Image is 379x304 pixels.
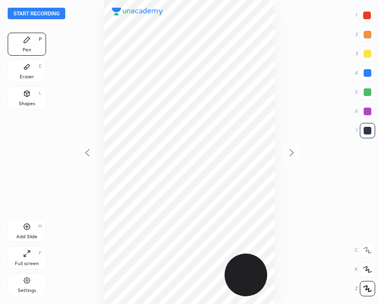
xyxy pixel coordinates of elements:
div: 2 [355,27,375,42]
div: 4 [355,65,375,81]
img: logo.38c385cc.svg [112,8,163,15]
div: 3 [355,46,375,61]
div: Full screen [15,261,39,266]
div: L [39,91,42,96]
div: Z [355,281,375,296]
div: X [355,262,375,277]
div: Eraser [20,74,34,79]
div: Settings [18,288,36,293]
div: Add Slide [16,234,37,239]
div: C [355,243,375,258]
div: P [39,37,42,42]
div: 5 [355,85,375,100]
div: E [39,64,42,69]
div: 7 [355,123,375,138]
div: F [39,251,42,255]
div: 6 [355,104,375,119]
button: Start recording [8,8,65,19]
div: H [38,224,42,229]
div: 1 [355,8,375,23]
div: Shapes [19,101,35,106]
div: Pen [23,48,31,52]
